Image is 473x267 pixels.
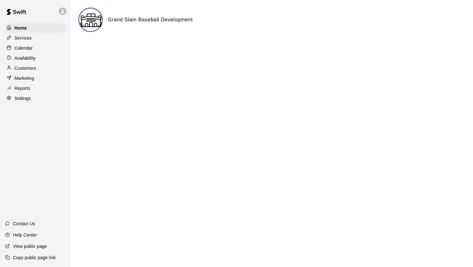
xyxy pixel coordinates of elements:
p: Copy public page link [13,254,56,261]
p: Availability [14,55,36,61]
a: Services [5,33,66,43]
p: Calendar [14,45,33,51]
img: Grand Slam Baseball Development logo [79,8,103,32]
p: Help Center [13,232,37,238]
p: Settings [14,95,31,101]
a: Home [5,23,66,33]
a: Customers [5,63,66,73]
a: Settings [5,94,66,103]
h6: Grand Slam Baseball Development [108,16,193,24]
p: Contact Us [13,221,35,227]
p: Reports [14,85,30,91]
p: Customers [14,65,36,71]
a: Availability [5,53,66,63]
p: View public page [13,243,47,249]
p: Marketing [14,75,34,81]
a: Reports [5,84,66,93]
a: Marketing [5,74,66,83]
p: Services [14,35,32,41]
p: Home [14,25,27,31]
a: Calendar [5,43,66,53]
